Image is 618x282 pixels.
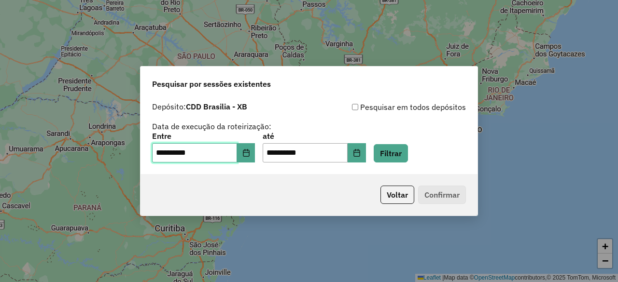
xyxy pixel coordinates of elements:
[186,102,247,111] strong: CDD Brasilia - XB
[309,101,466,113] div: Pesquisar em todos depósitos
[380,186,414,204] button: Voltar
[263,130,365,142] label: até
[152,101,247,112] label: Depósito:
[152,121,271,132] label: Data de execução da roteirização:
[237,143,255,162] button: Choose Date
[348,143,366,162] button: Choose Date
[374,144,408,162] button: Filtrar
[152,78,271,90] span: Pesquisar por sessões existentes
[152,130,255,142] label: Entre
